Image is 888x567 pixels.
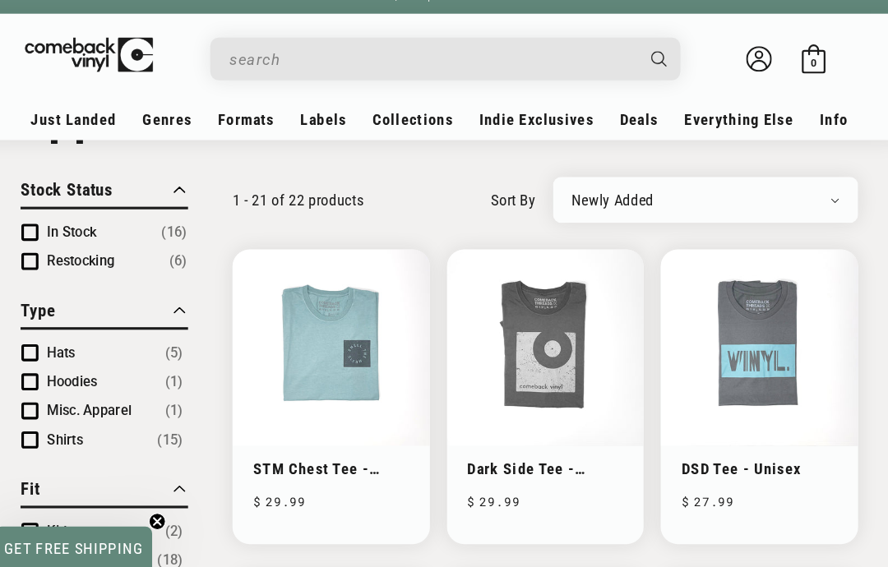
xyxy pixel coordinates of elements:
[67,523,92,538] span: Kids
[180,349,197,369] span: Number of products: (5)
[177,233,201,253] span: Number of products: (16)
[25,538,160,555] span: GET FREE SHIPPING
[245,203,372,220] p: 1 - 21 of 22 products
[184,261,201,281] span: Number of products: (6)
[67,407,148,422] span: Misc. Apparel
[634,56,678,97] button: Search
[180,405,197,425] span: Number of products: (1)
[67,351,94,366] span: Hats
[311,126,355,143] span: Labels
[41,190,130,219] button: Filter by Stock Status
[471,462,622,479] a: Dark Side Tee - Unisex
[67,435,101,450] span: Shirts
[810,126,837,143] span: Info
[67,235,114,251] span: In Stock
[51,126,133,143] span: Just Landed
[16,526,168,567] div: GET FREE SHIPPINGClose teaser
[41,477,60,506] button: Filter by Fit
[286,11,603,22] a: FREE SHIPPING $89+ | FREE 100-DAY RETURNS
[67,379,115,394] span: Hoodies
[493,201,537,223] label: sort by
[180,521,197,541] span: Number of products: (2)
[41,192,130,212] span: Stock Status
[802,74,807,86] span: 0
[159,126,206,143] span: Genres
[242,60,631,94] input: When autocomplete results are available use up and down arrows to review and enter to select
[41,306,75,334] button: Filter by Type
[224,56,676,97] div: Search
[677,462,827,479] a: DSD Tee - Unisex
[231,126,285,143] span: Formats
[483,126,593,143] span: Indie Exclusives
[41,480,60,500] span: Fit
[164,513,181,529] button: Close teaser
[173,433,197,453] span: Number of products: (15)
[265,462,415,479] a: STM Chest Tee - Unisex
[180,377,197,397] span: Number of products: (1)
[67,263,132,279] span: Restocking
[617,126,654,143] span: Deals
[380,126,457,143] span: Collections
[41,308,75,328] span: Type
[680,126,785,143] span: Everything Else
